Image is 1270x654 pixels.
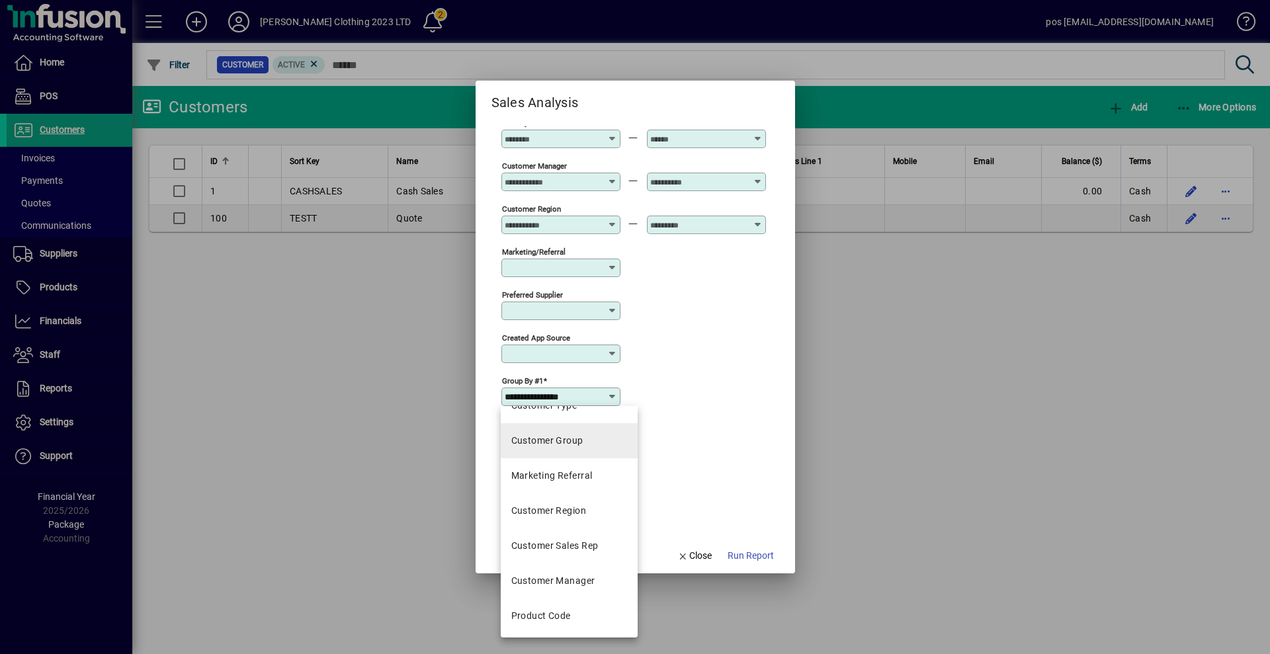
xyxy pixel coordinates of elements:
[511,539,599,553] div: Customer Sales Rep
[501,493,638,528] mat-option: Customer Region
[476,81,595,113] h2: Sales Analysis
[511,609,571,623] div: Product Code
[728,549,774,563] span: Run Report
[502,290,563,300] mat-label: Preferred supplier
[502,161,567,171] mat-label: Customer Manager
[722,544,779,568] button: Run Report
[501,458,638,493] mat-option: Marketing Referral
[677,549,712,563] span: Close
[501,528,638,563] mat-option: Customer Sales Rep
[501,423,638,458] mat-option: Customer Group
[511,504,587,518] div: Customer Region
[511,434,583,448] div: Customer Group
[511,574,595,588] div: Customer Manager
[502,376,543,386] mat-label: Group by #1
[501,563,638,598] mat-option: Customer Manager
[501,388,638,423] mat-option: Customer Type
[502,204,561,214] mat-label: Customer Region
[511,399,577,413] div: Customer Type
[501,598,638,634] mat-option: Product Code
[511,469,593,483] div: Marketing Referral
[672,544,717,568] button: Close
[502,247,566,257] mat-label: Marketing/Referral
[502,333,570,343] mat-label: Created app source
